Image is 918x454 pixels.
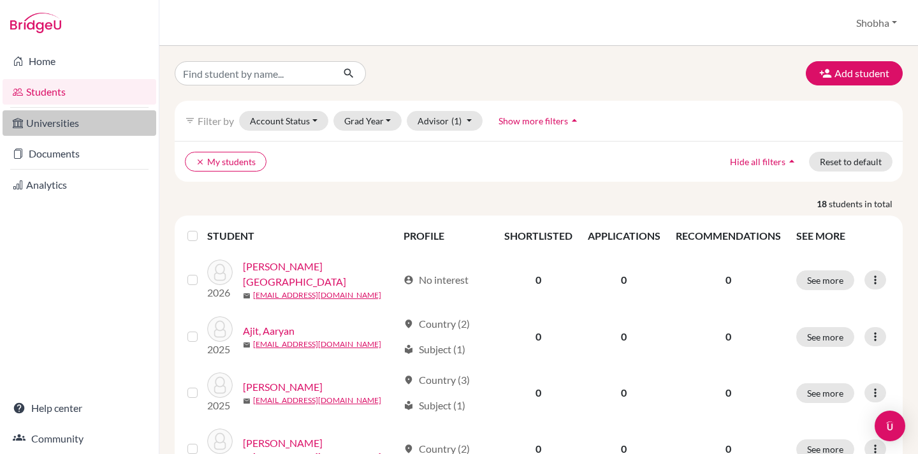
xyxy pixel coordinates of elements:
a: Help center [3,395,156,421]
div: Subject (1) [404,342,465,357]
span: Show more filters [499,115,568,126]
a: [PERSON_NAME] [243,379,323,395]
td: 0 [497,251,580,309]
div: No interest [404,272,469,288]
a: Analytics [3,172,156,198]
a: Documents [3,141,156,166]
input: Find student by name... [175,61,333,85]
p: 0 [676,329,781,344]
a: Home [3,48,156,74]
img: Bridge-U [10,13,61,33]
th: PROFILE [396,221,496,251]
div: Country (2) [404,316,470,332]
button: Account Status [239,111,328,131]
td: 0 [580,365,668,421]
button: See more [796,270,854,290]
a: Students [3,79,156,105]
button: Reset to default [809,152,892,172]
span: local_library [404,344,414,355]
a: [EMAIL_ADDRESS][DOMAIN_NAME] [253,395,381,406]
button: clearMy students [185,152,266,172]
span: location_on [404,375,414,385]
button: See more [796,383,854,403]
a: [EMAIL_ADDRESS][DOMAIN_NAME] [253,289,381,301]
button: Hide all filtersarrow_drop_up [719,152,809,172]
img: Agarwal, Tvisha [207,260,233,285]
th: APPLICATIONS [580,221,668,251]
p: 2026 [207,285,233,300]
span: local_library [404,400,414,411]
button: Show more filtersarrow_drop_up [488,111,592,131]
div: Country (3) [404,372,470,388]
td: 0 [497,365,580,421]
span: account_circle [404,275,414,285]
a: Universities [3,110,156,136]
button: Add student [806,61,903,85]
button: Grad Year [333,111,402,131]
span: location_on [404,319,414,329]
span: (1) [451,115,462,126]
td: 0 [580,251,668,309]
td: 0 [580,309,668,365]
button: See more [796,327,854,347]
button: Shobha [850,11,903,35]
i: filter_list [185,115,195,126]
th: SEE MORE [789,221,898,251]
a: Ajit, Aaryan [243,323,295,339]
a: [EMAIL_ADDRESS][DOMAIN_NAME] [253,339,381,350]
img: Ajit, Aaryan [207,316,233,342]
th: RECOMMENDATIONS [668,221,789,251]
strong: 18 [817,197,829,210]
span: students in total [829,197,903,210]
span: mail [243,397,251,405]
span: Filter by [198,115,234,127]
img: Bhagwat, Yash [207,372,233,398]
span: location_on [404,444,414,454]
a: [PERSON_NAME] [243,436,323,451]
img: Kumar, Naman [207,428,233,454]
i: arrow_drop_up [785,155,798,168]
span: Hide all filters [730,156,785,167]
th: STUDENT [207,221,396,251]
div: Open Intercom Messenger [875,411,905,441]
p: 2025 [207,342,233,357]
a: Community [3,426,156,451]
i: arrow_drop_up [568,114,581,127]
a: [PERSON_NAME][GEOGRAPHIC_DATA] [243,259,398,289]
span: mail [243,341,251,349]
button: Advisor(1) [407,111,483,131]
p: 0 [676,272,781,288]
i: clear [196,157,205,166]
div: Subject (1) [404,398,465,413]
p: 2025 [207,398,233,413]
p: 0 [676,385,781,400]
span: mail [243,292,251,300]
td: 0 [497,309,580,365]
th: SHORTLISTED [497,221,580,251]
